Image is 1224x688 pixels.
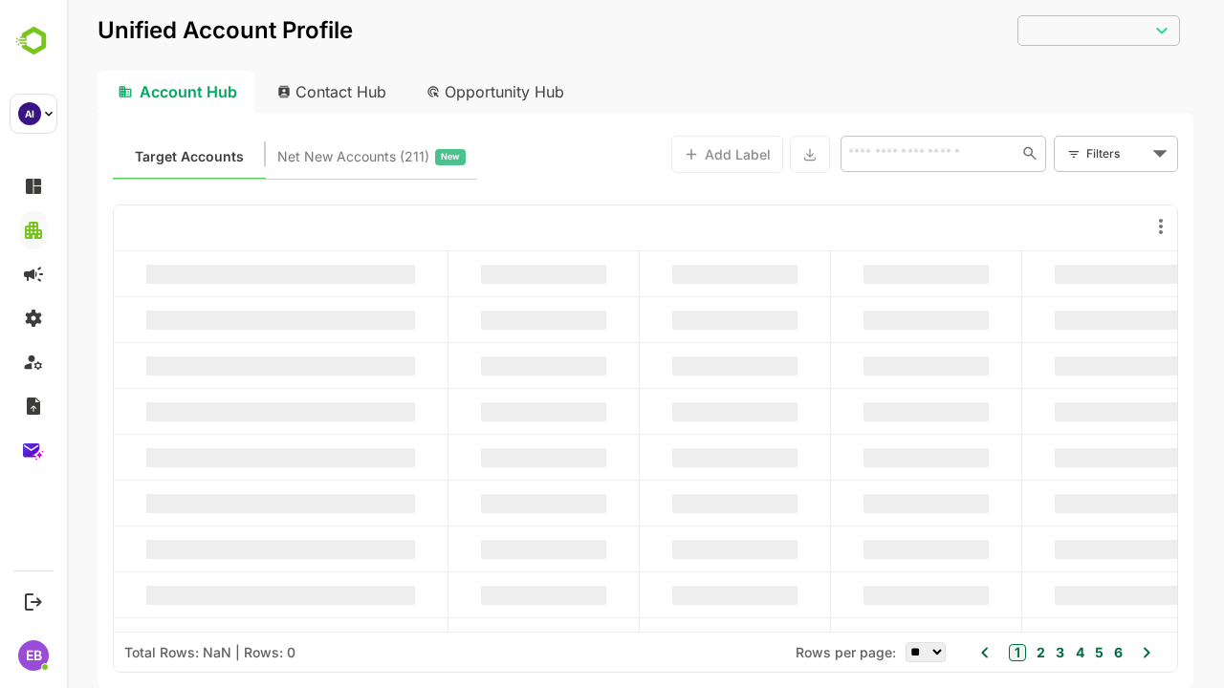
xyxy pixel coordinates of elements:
[210,144,399,169] div: Newly surfaced ICP-fit accounts from Intent, Website, LinkedIn, and other engagement signals.
[18,640,49,671] div: EB
[1019,143,1081,163] div: Filters
[951,13,1113,47] div: ​
[1042,642,1056,663] button: 6
[10,23,58,59] img: BambooboxLogoMark.f1c84d78b4c51b1a7b5f700c9845e183.svg
[965,642,978,663] button: 2
[723,136,763,173] button: Export the selected data as CSV
[604,136,716,173] button: Add Label
[1004,642,1017,663] button: 4
[374,144,393,169] span: New
[195,71,337,113] div: Contact Hub
[20,589,46,614] button: Logout
[57,644,229,660] div: Total Rows: NaN | Rows: 0
[344,71,514,113] div: Opportunity Hub
[18,102,41,125] div: AI
[210,144,362,169] span: Net New Accounts ( 211 )
[984,642,997,663] button: 3
[1017,134,1111,174] div: Filters
[31,71,187,113] div: Account Hub
[68,144,177,169] span: Known accounts you’ve identified to target - imported from CRM, Offline upload, or promoted from ...
[942,644,959,661] button: 1
[729,644,829,660] span: Rows per page:
[31,19,286,42] p: Unified Account Profile
[1023,642,1037,663] button: 5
